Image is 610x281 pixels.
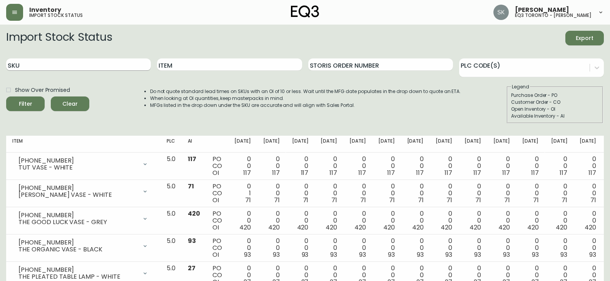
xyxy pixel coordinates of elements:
[18,157,137,164] div: [PHONE_NUMBER]
[378,210,395,231] div: 0 0
[321,210,337,231] div: 0 0
[150,88,461,95] li: Do not quote standard lead times on SKUs with an OI of 10 or less. Wait until the MFG date popula...
[234,238,251,258] div: 0 0
[580,210,596,231] div: 0 0
[234,156,251,176] div: 0 0
[15,86,70,94] span: Show Over Promised
[291,5,319,18] img: logo
[257,136,286,153] th: [DATE]
[349,183,366,204] div: 0 0
[465,183,481,204] div: 0 0
[407,210,424,231] div: 0 0
[493,238,510,258] div: 0 0
[551,238,568,258] div: 0 0
[430,136,458,153] th: [DATE]
[473,168,481,177] span: 117
[18,185,137,191] div: [PHONE_NUMBER]
[527,223,539,232] span: 420
[263,238,280,258] div: 0 0
[263,156,280,176] div: 0 0
[18,239,137,246] div: [PHONE_NUMBER]
[545,136,574,153] th: [DATE]
[212,250,219,259] span: OI
[502,168,510,177] span: 117
[29,7,61,13] span: Inventory
[465,210,481,231] div: 0 0
[354,223,366,232] span: 420
[560,250,567,259] span: 93
[57,99,83,109] span: Clear
[349,238,366,258] div: 0 0
[516,136,545,153] th: [DATE]
[573,136,602,153] th: [DATE]
[388,250,395,259] span: 93
[515,7,569,13] span: [PERSON_NAME]
[407,156,424,176] div: 0 0
[487,136,516,153] th: [DATE]
[560,168,567,177] span: 117
[504,196,510,205] span: 71
[533,196,539,205] span: 71
[556,223,567,232] span: 420
[359,250,366,259] span: 93
[212,156,222,176] div: PO CO
[378,183,395,204] div: 0 0
[18,164,137,171] div: TUT VASE - WHITE
[458,136,487,153] th: [DATE]
[470,223,481,232] span: 420
[493,5,509,20] img: 2f4b246f1aa1d14c63ff9b0999072a8a
[6,96,45,111] button: Filter
[212,223,219,232] span: OI
[6,136,160,153] th: Item
[160,136,182,153] th: PLC
[329,168,337,177] span: 117
[244,250,251,259] span: 93
[360,196,366,205] span: 71
[498,223,510,232] span: 420
[590,196,596,205] span: 71
[522,238,539,258] div: 0 0
[511,99,599,106] div: Customer Order - CO
[18,219,137,226] div: THE GOOD LUCK VASE - GREY
[331,196,337,205] span: 71
[6,31,112,45] h2: Import Stock Status
[150,95,461,102] li: When looking at OI quantities, keep masterpacks in mind.
[343,136,372,153] th: [DATE]
[18,246,137,253] div: THE ORGANIC VASE - BLACK
[234,183,251,204] div: 0 1
[407,238,424,258] div: 0 0
[212,238,222,258] div: PO CO
[401,136,430,153] th: [DATE]
[212,210,222,231] div: PO CO
[188,236,196,245] span: 93
[302,250,309,259] span: 93
[465,156,481,176] div: 0 0
[321,238,337,258] div: 0 0
[580,156,596,176] div: 0 0
[407,183,424,204] div: 0 0
[515,13,592,18] h5: eq3 toronto - [PERSON_NAME]
[551,183,568,204] div: 0 0
[417,250,424,259] span: 93
[493,183,510,204] div: 0 0
[589,250,596,259] span: 93
[297,223,309,232] span: 420
[19,99,32,109] div: Filter
[160,180,182,207] td: 5.0
[474,250,481,259] span: 93
[580,183,596,204] div: 0 0
[18,191,137,198] div: [PERSON_NAME] VASE - WHITE
[445,250,452,259] span: 93
[160,234,182,262] td: 5.0
[12,183,154,200] div: [PHONE_NUMBER][PERSON_NAME] VASE - WHITE
[245,196,251,205] span: 71
[239,223,251,232] span: 420
[551,210,568,231] div: 0 0
[378,238,395,258] div: 0 0
[212,168,219,177] span: OI
[493,156,510,176] div: 0 0
[572,33,598,43] span: Export
[188,264,196,273] span: 27
[511,113,599,120] div: Available Inventory - AI
[234,210,251,231] div: 0 0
